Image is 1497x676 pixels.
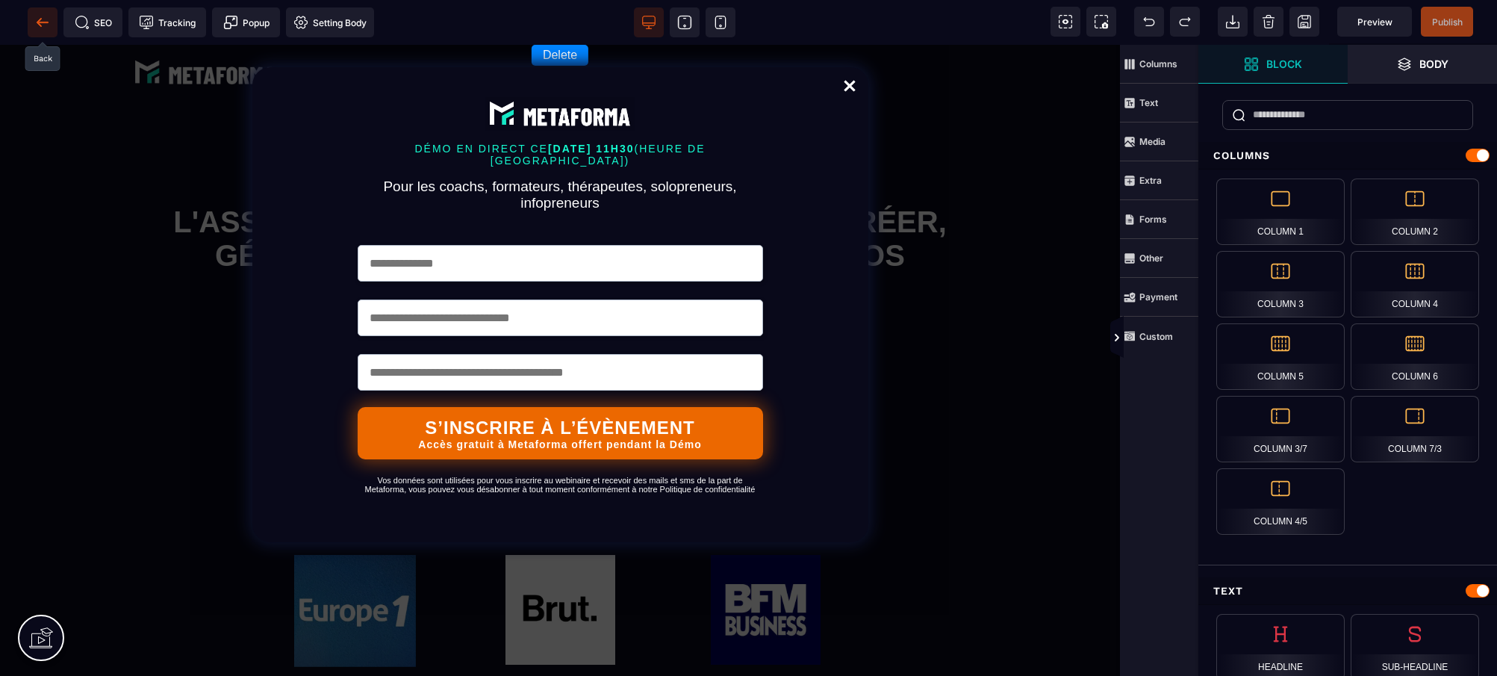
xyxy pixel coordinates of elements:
[1139,214,1167,225] strong: Forms
[670,7,700,37] span: View tablet
[1051,7,1080,37] span: View components
[1357,16,1392,28] span: Preview
[1120,200,1198,239] span: Forms
[1432,16,1463,28] span: Publish
[1254,7,1283,37] span: Clear
[1139,252,1163,264] strong: Other
[706,7,735,37] span: View mobile
[1216,396,1345,462] div: Column 3/7
[1120,317,1198,356] span: Custom Block
[1216,323,1345,390] div: Column 5
[1198,577,1497,605] div: Text
[1289,7,1319,37] span: Save
[346,126,774,174] h2: Pour les coachs, formateurs, thérapeutes, solopreneurs, infopreneurs
[1216,251,1345,317] div: Column 3
[358,424,763,456] h2: Vos données sont utilisées pour vous inscrire au webinaire et recevoir des mails et sms de la par...
[1139,291,1177,303] strong: Payment
[1351,251,1479,317] div: Column 4
[63,7,122,37] span: Seo meta data
[212,7,280,37] span: Create Alert Modal
[346,94,774,127] p: DÉMO EN DIRECT CE (HEURE DE [GEOGRAPHIC_DATA])
[358,362,763,415] button: S’INSCRIRE À L’ÉVÈNEMENTAccès gratuit à Metaforma offert pendant la Démo
[1139,58,1177,69] strong: Columns
[1218,7,1248,37] span: Open Import Webpage
[1139,331,1173,342] strong: Custom
[1351,396,1479,462] div: Column 7/3
[293,15,367,30] span: Setting Body
[28,7,57,37] span: Back
[1139,136,1165,147] strong: Media
[139,15,196,30] span: Tracking
[634,7,664,37] span: View desktop
[1216,468,1345,535] div: Column 4/5
[1139,175,1162,186] strong: Extra
[1351,323,1479,390] div: Column 6
[1170,7,1200,37] span: Redo
[1120,123,1198,161] span: Media
[1266,58,1302,69] strong: Block
[286,7,374,37] span: Favicon
[1134,7,1164,37] span: Undo
[223,15,270,30] span: Popup
[835,26,865,59] a: Close
[1120,239,1198,278] span: Other
[1419,58,1448,69] strong: Body
[1421,7,1473,37] span: Save
[1120,278,1198,317] span: Payment
[1198,45,1348,84] span: Open Blocks
[1120,45,1198,84] span: Columns
[485,52,635,86] img: abe9e435164421cb06e33ef15842a39e_e5ef653356713f0d7dd3797ab850248d_Capture_d%E2%80%99e%CC%81cran_2...
[1216,179,1345,245] div: Column 1
[1086,7,1116,37] span: Screenshot
[1351,179,1479,245] div: Column 2
[1120,84,1198,123] span: Text
[1337,7,1412,37] span: Preview
[75,15,112,30] span: SEO
[548,98,635,110] span: [DATE] 11H30
[1139,97,1158,108] strong: Text
[1348,45,1497,84] span: Open Layers
[128,7,206,37] span: Tracking code
[1120,161,1198,200] span: Extra
[1198,316,1213,361] span: Toggle Views
[1198,142,1497,170] div: Columns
